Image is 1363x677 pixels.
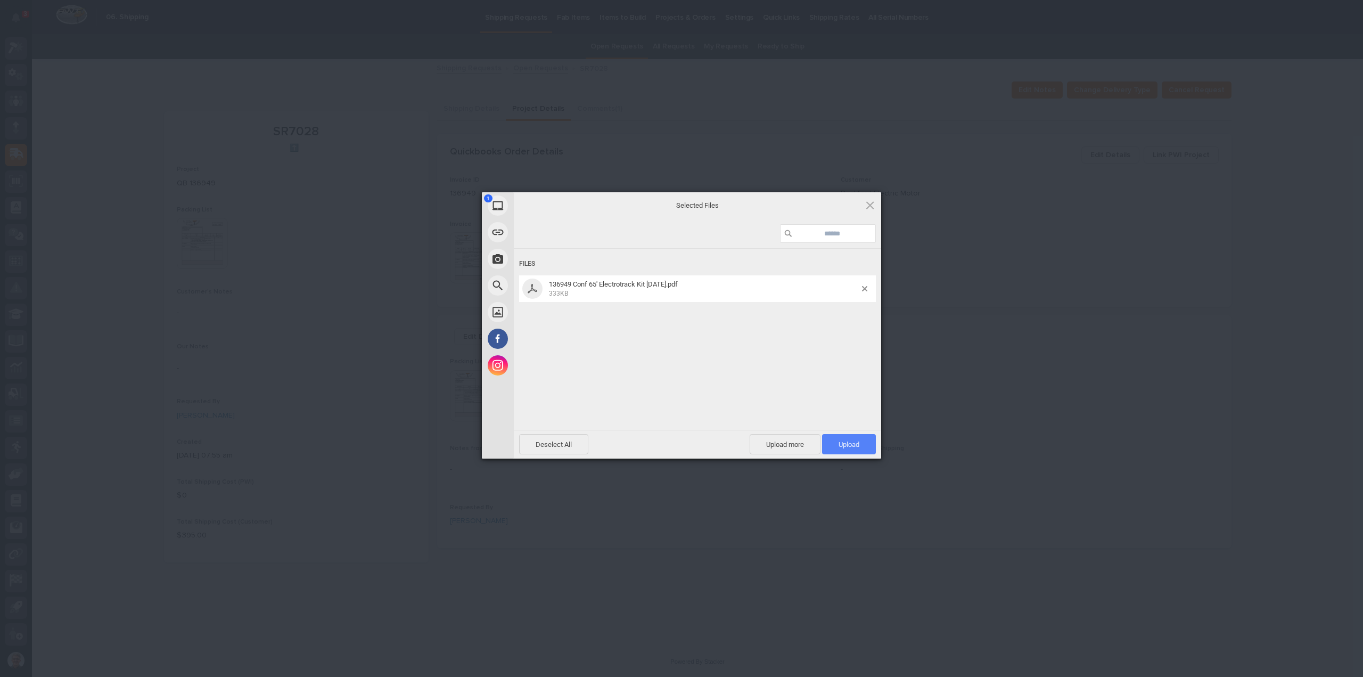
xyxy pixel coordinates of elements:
span: 136949 Conf 65' Electrotrack Kit 9.12.25.pdf [546,280,862,298]
span: Upload [839,441,859,448]
div: Take Photo [482,246,610,272]
span: Click here or hit ESC to close picker [864,199,876,211]
span: Deselect All [519,434,588,454]
span: Upload [822,434,876,454]
div: Instagram [482,352,610,379]
span: 1 [484,194,492,202]
div: Web Search [482,272,610,299]
div: Files [519,254,876,274]
span: Upload more [750,434,820,454]
div: Unsplash [482,299,610,325]
div: Link (URL) [482,219,610,246]
span: Selected Files [591,200,804,210]
span: 136949 Conf 65' Electrotrack Kit [DATE].pdf [549,280,678,288]
div: Facebook [482,325,610,352]
span: 333KB [549,290,568,297]
div: My Device [482,192,610,219]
